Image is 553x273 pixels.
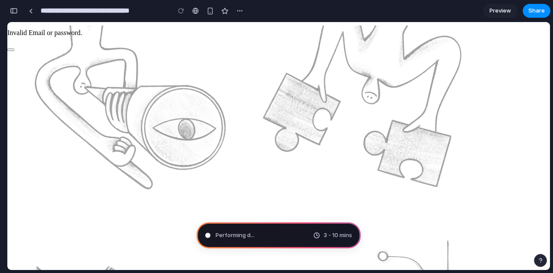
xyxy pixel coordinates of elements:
span: Performing d ... [216,231,254,240]
span: Share [528,6,545,15]
a: Preview [483,4,518,18]
button: Share [523,4,550,18]
span: 3 - 10 mins [324,231,352,240]
span: Preview [489,6,511,15]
